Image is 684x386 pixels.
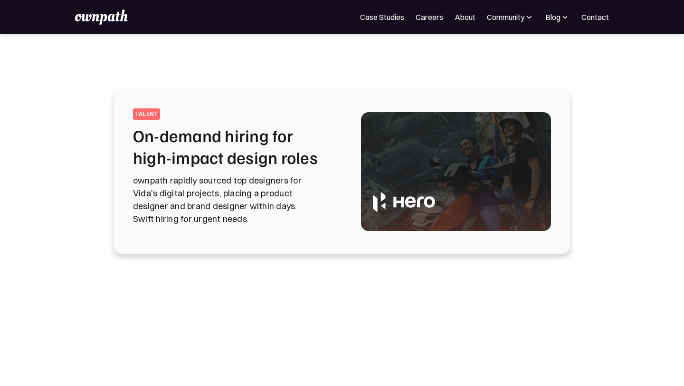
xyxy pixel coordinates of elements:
div: Blog [545,11,560,23]
div: Community [487,11,534,23]
a: About [455,11,475,23]
p: ownpath rapidly sourced top designers for Vida's digital projects, placing a product designer and... [133,174,338,225]
a: Contact [581,11,609,23]
div: Blog [545,11,570,23]
a: Careers [416,11,443,23]
a: talentOn-demand hiring for high-impact design rolesownpath rapidly sourced top designers for Vida... [133,108,551,235]
a: Case Studies [360,11,404,23]
div: Community [487,11,524,23]
div: talent [135,110,158,118]
h2: On-demand hiring for high-impact design roles [133,125,338,168]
